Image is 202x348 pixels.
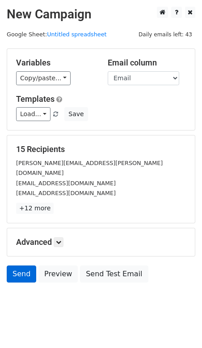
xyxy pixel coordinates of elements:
[16,58,94,68] h5: Variables
[16,203,54,214] a: +12 more
[80,265,148,283] a: Send Test Email
[16,160,163,177] small: [PERSON_NAME][EMAIL_ADDRESS][PERSON_NAME][DOMAIN_NAME]
[16,107,50,121] a: Load...
[47,31,106,38] a: Untitled spreadsheet
[7,7,195,22] h2: New Campaign
[64,107,88,121] button: Save
[16,71,71,85] a: Copy/paste...
[38,265,78,283] a: Preview
[135,30,195,39] span: Daily emails left: 43
[16,237,186,247] h5: Advanced
[135,31,195,38] a: Daily emails left: 43
[108,58,186,68] h5: Email column
[16,94,55,104] a: Templates
[7,31,107,38] small: Google Sheet:
[16,180,116,187] small: [EMAIL_ADDRESS][DOMAIN_NAME]
[16,144,186,154] h5: 15 Recipients
[7,265,36,283] a: Send
[16,190,116,196] small: [EMAIL_ADDRESS][DOMAIN_NAME]
[157,305,202,348] iframe: Chat Widget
